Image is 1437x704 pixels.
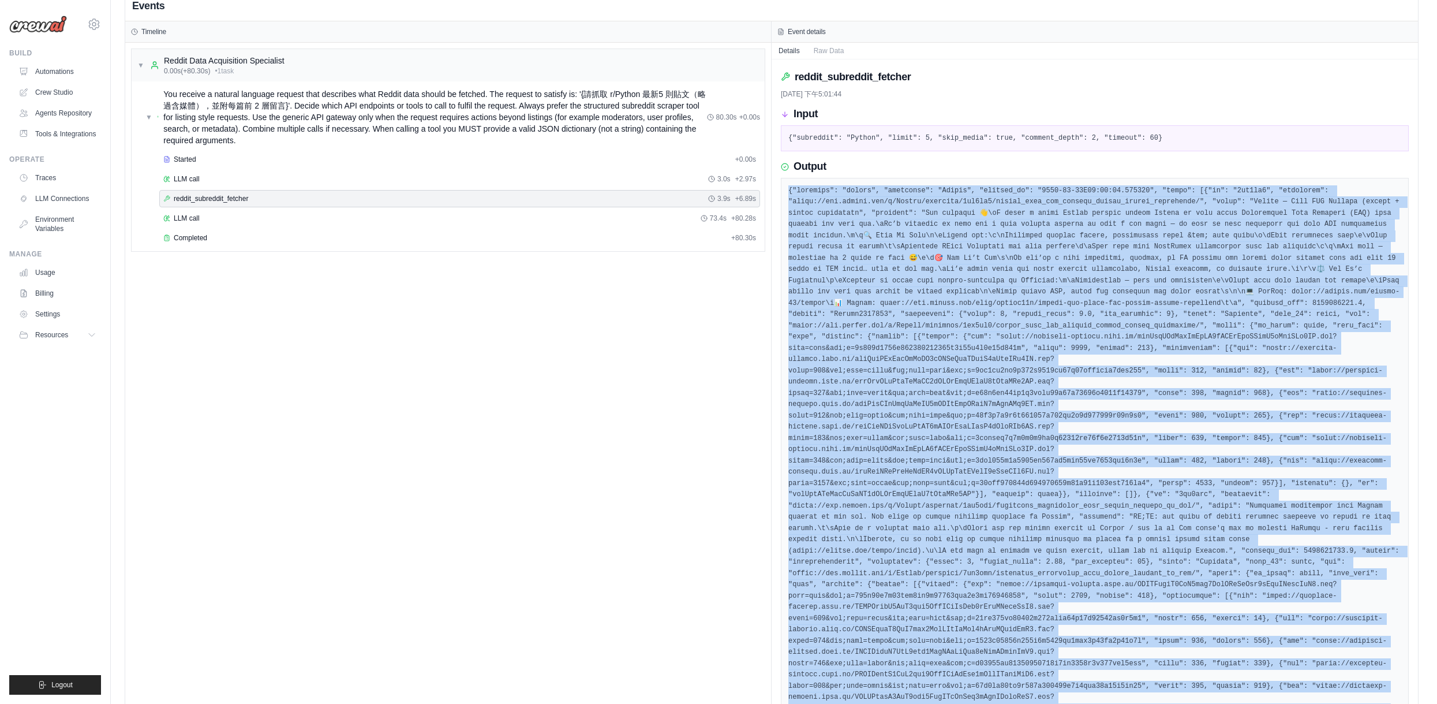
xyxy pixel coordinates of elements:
span: + 80.28s [731,214,756,223]
h2: reddit_subreddit_fetcher [795,69,911,85]
span: LLM call [174,214,200,223]
span: + 0.00s [735,155,756,164]
pre: {"subreddit": "Python", "limit": 5, "skip_media": true, "comment_depth": 2, "timeout": 60} [788,133,1401,144]
div: [DATE] 下午5:01:44 [781,90,1409,99]
iframe: Chat Widget [1379,649,1437,704]
span: + 80.30s [731,233,756,243]
a: Environment Variables [14,210,101,238]
button: Resources [14,326,101,344]
span: 80.30s [716,113,737,122]
div: Operate [9,155,101,164]
span: You receive a natural language request that describes what Reddit data should be fetched. The req... [163,88,706,146]
span: Resources [35,330,68,340]
div: 聊天小工具 [1379,649,1437,704]
a: Usage [14,263,101,282]
span: 3.0s [717,174,731,184]
a: Traces [14,169,101,187]
div: Build [9,49,101,58]
span: 3.9s [717,194,731,203]
a: Tools & Integrations [14,125,101,143]
span: Started [174,155,196,164]
h3: Timeline [141,27,166,36]
button: Raw Data [807,43,851,59]
span: 0.00s (+80.30s) [164,66,210,76]
span: + 0.00s [739,113,760,122]
h3: Output [794,161,826,173]
span: reddit_subreddit_fetcher [174,194,248,203]
h3: Event details [788,27,826,36]
div: Manage [9,249,101,259]
span: 73.4s [710,214,727,223]
div: Reddit Data Acquisition Specialist [164,55,285,66]
a: Automations [14,62,101,81]
span: + 2.97s [735,174,756,184]
a: Billing [14,284,101,303]
span: LLM call [174,174,200,184]
span: + 6.89s [735,194,756,203]
span: Completed [174,233,207,243]
span: Logout [51,680,73,690]
button: Details [772,43,807,59]
span: ▼ [137,61,144,70]
a: LLM Connections [14,189,101,208]
a: Settings [14,305,101,323]
h3: Input [794,108,818,121]
span: ▼ [145,113,152,122]
span: • 1 task [215,66,234,76]
img: Logo [9,16,67,33]
button: Logout [9,675,101,695]
a: Crew Studio [14,83,101,102]
a: Agents Repository [14,104,101,122]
